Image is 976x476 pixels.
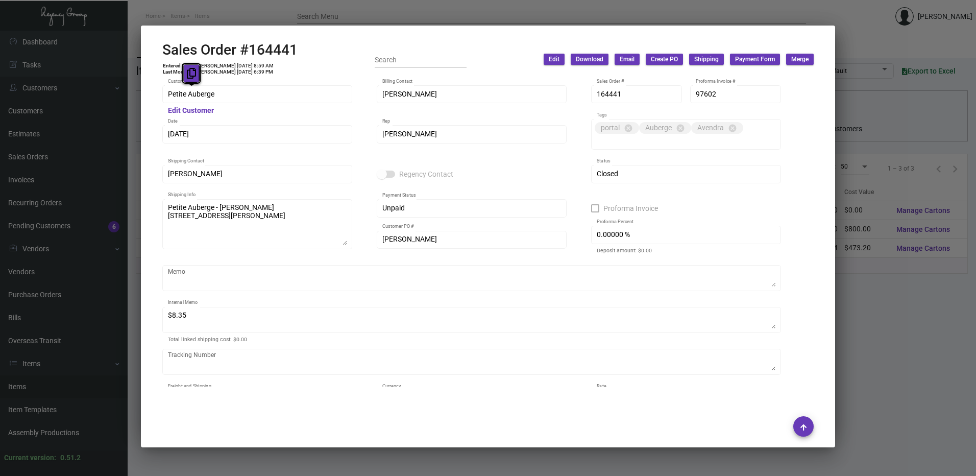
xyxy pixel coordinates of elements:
mat-chip: Auberge [639,122,691,134]
mat-hint: Total linked shipping cost: $0.00 [168,337,247,343]
span: Merge [791,55,809,64]
mat-chip: portal [595,122,639,134]
span: Payment Form [735,55,775,64]
mat-hint: Deposit amount: $0.00 [597,248,652,254]
span: Closed [597,170,618,178]
span: Download [576,55,603,64]
span: Email [620,55,635,64]
button: Merge [786,54,814,65]
button: Email [615,54,640,65]
mat-icon: cancel [676,124,685,133]
td: Entered By: [162,63,196,69]
h2: Sales Order #164441 [162,41,298,59]
mat-icon: cancel [624,124,633,133]
span: Regency Contact [399,168,453,180]
mat-chip: Avendra [691,122,743,134]
button: Edit [544,54,565,65]
span: Shipping [694,55,719,64]
span: Create PO [651,55,678,64]
td: [PERSON_NAME] [DATE] 8:59 AM [196,63,274,69]
button: Create PO [646,54,683,65]
span: Unpaid [382,204,405,212]
mat-hint: Edit Customer [168,107,214,115]
span: Proforma Invoice [603,202,658,215]
mat-icon: cancel [728,124,737,133]
i: Copy [187,68,196,79]
span: Edit [549,55,559,64]
div: Current version: [4,453,56,463]
td: Last Modified: [162,69,196,75]
button: Download [571,54,608,65]
button: Shipping [689,54,724,65]
button: Payment Form [730,54,780,65]
td: [PERSON_NAME] [DATE] 6:39 PM [196,69,274,75]
div: 0.51.2 [60,453,81,463]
